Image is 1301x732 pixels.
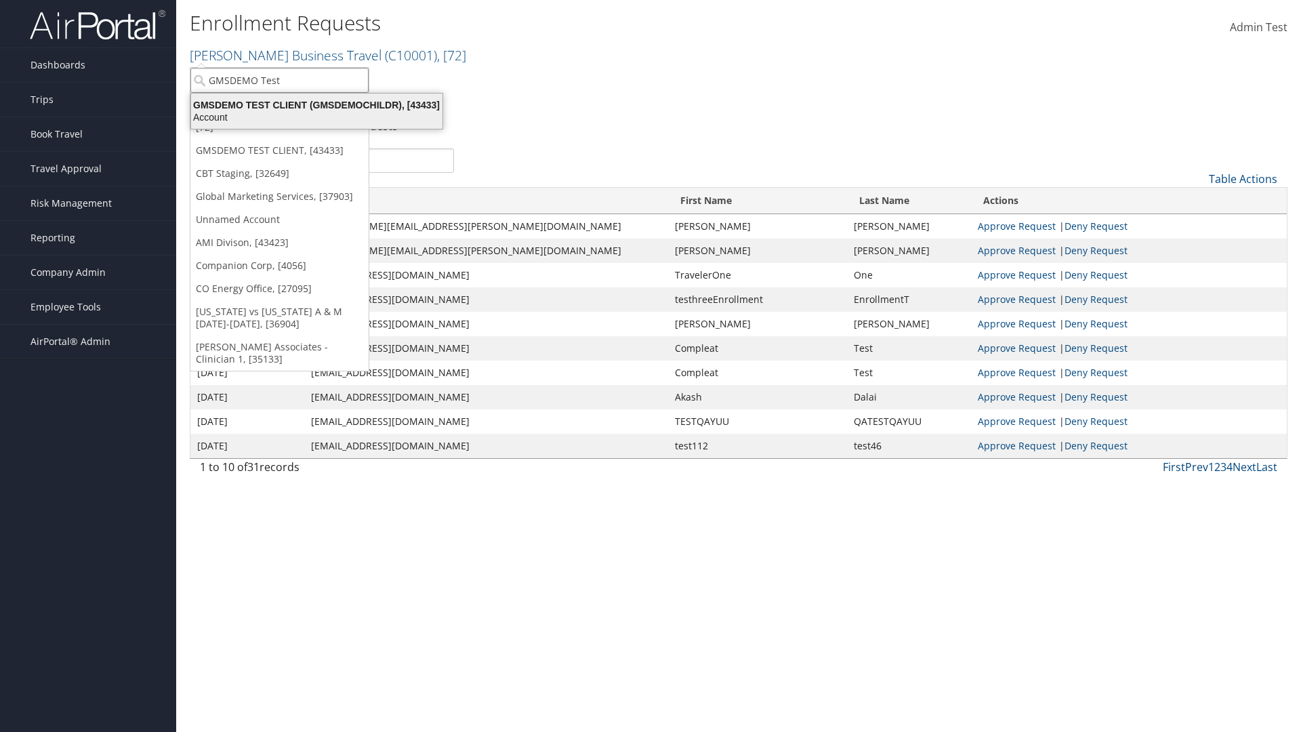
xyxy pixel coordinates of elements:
a: Approve Request [978,342,1056,354]
a: AMI Divison, [43423] [190,231,369,254]
a: Deny Request [1065,390,1128,403]
td: [EMAIL_ADDRESS][DOMAIN_NAME] [304,312,668,336]
td: Compleat [668,336,846,361]
td: [EMAIL_ADDRESS][DOMAIN_NAME] [304,434,668,458]
td: [PERSON_NAME] [668,239,846,263]
a: First [1163,460,1185,474]
td: [PERSON_NAME] [847,214,971,239]
span: Travel Approval [30,152,102,186]
a: Deny Request [1065,293,1128,306]
span: ( C10001 ) [385,46,437,64]
a: Deny Request [1065,268,1128,281]
td: | [971,312,1287,336]
a: CO Energy Office, [27095] [190,277,369,300]
th: Last Name: activate to sort column ascending [847,188,971,214]
span: Employee Tools [30,290,101,324]
td: [PERSON_NAME] [847,239,971,263]
input: Search Accounts [190,68,369,93]
a: Deny Request [1065,439,1128,452]
td: [EMAIL_ADDRESS][DOMAIN_NAME] [304,263,668,287]
td: [DATE] [190,434,304,458]
td: | [971,336,1287,361]
td: testhreeEnrollment [668,287,846,312]
td: | [971,409,1287,434]
td: [EMAIL_ADDRESS][DOMAIN_NAME] [304,385,668,409]
a: 3 [1220,460,1226,474]
td: [DATE] [190,385,304,409]
td: [EMAIL_ADDRESS][DOMAIN_NAME] [304,287,668,312]
td: test112 [668,434,846,458]
a: Prev [1185,460,1208,474]
span: Risk Management [30,186,112,220]
td: Test [847,361,971,385]
a: Table Actions [1209,171,1277,186]
td: | [971,385,1287,409]
a: Approve Request [978,244,1056,257]
th: Email: activate to sort column ascending [304,188,668,214]
a: Deny Request [1065,342,1128,354]
div: 1 to 10 of records [200,459,454,482]
a: [US_STATE] vs [US_STATE] A & M [DATE]-[DATE], [36904] [190,300,369,335]
a: 4 [1226,460,1233,474]
a: CBT Staging, [32649] [190,162,369,185]
a: Deny Request [1065,366,1128,379]
a: Deny Request [1065,415,1128,428]
th: Actions [971,188,1287,214]
a: Approve Request [978,317,1056,330]
td: | [971,434,1287,458]
td: | [971,263,1287,287]
a: Approve Request [978,415,1056,428]
td: Akash [668,385,846,409]
span: Trips [30,83,54,117]
td: test46 [847,434,971,458]
a: Unnamed Account [190,208,369,231]
a: Approve Request [978,220,1056,232]
td: [EMAIL_ADDRESS][DOMAIN_NAME] [304,361,668,385]
a: Approve Request [978,293,1056,306]
a: Approve Request [978,390,1056,403]
a: Next [1233,460,1256,474]
div: GMSDEMO TEST CLIENT (GMSDEMOCHILDR), [43433] [183,99,451,111]
img: airportal-logo.png [30,9,165,41]
td: TESTQAYUU [668,409,846,434]
a: Companion Corp, [4056] [190,254,369,277]
span: Company Admin [30,256,106,289]
span: Book Travel [30,117,83,151]
td: TravelerOne [668,263,846,287]
a: 1 [1208,460,1214,474]
td: [PERSON_NAME] [668,312,846,336]
td: [DATE] [190,361,304,385]
a: Approve Request [978,439,1056,452]
a: Approve Request [978,366,1056,379]
a: [PERSON_NAME] Associates - Clinician 1, [35133] [190,335,369,371]
td: | [971,239,1287,263]
a: Approve Request [978,268,1056,281]
span: , [ 72 ] [437,46,466,64]
a: GMSDEMO TEST CLIENT, [43433] [190,139,369,162]
a: Deny Request [1065,244,1128,257]
td: | [971,214,1287,239]
td: | [971,361,1287,385]
span: Admin Test [1230,20,1287,35]
td: [EMAIL_ADDRESS][DOMAIN_NAME] [304,409,668,434]
a: Admin Test [1230,7,1287,49]
span: 31 [247,460,260,474]
td: [PERSON_NAME][EMAIL_ADDRESS][PERSON_NAME][DOMAIN_NAME] [304,214,668,239]
td: Dalai [847,385,971,409]
td: [DATE] [190,409,304,434]
div: Account [183,111,451,123]
h1: Enrollment Requests [190,9,922,37]
td: EnrollmentT [847,287,971,312]
a: Deny Request [1065,317,1128,330]
td: QATESTQAYUU [847,409,971,434]
a: Last [1256,460,1277,474]
th: First Name: activate to sort column ascending [668,188,846,214]
td: One [847,263,971,287]
a: Global Marketing Services, [37903] [190,185,369,208]
td: | [971,287,1287,312]
td: Compleat [668,361,846,385]
a: 2 [1214,460,1220,474]
a: Deny Request [1065,220,1128,232]
td: [PERSON_NAME][EMAIL_ADDRESS][PERSON_NAME][DOMAIN_NAME] [304,239,668,263]
td: Test [847,336,971,361]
